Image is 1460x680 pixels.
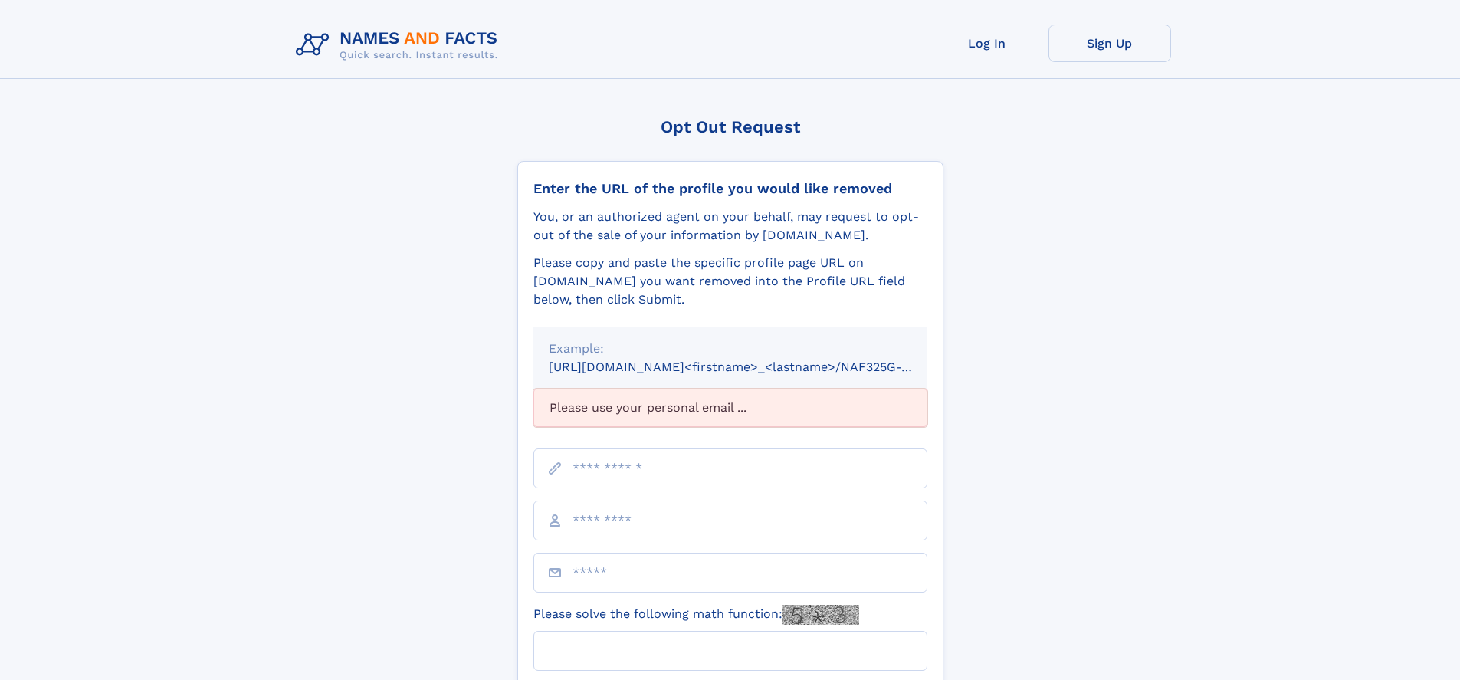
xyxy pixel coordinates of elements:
div: Example: [549,340,912,358]
a: Log In [926,25,1048,62]
label: Please solve the following math function: [533,605,859,625]
div: Enter the URL of the profile you would like removed [533,180,927,197]
div: Opt Out Request [517,117,943,136]
a: Sign Up [1048,25,1171,62]
div: Please use your personal email ... [533,389,927,427]
small: [URL][DOMAIN_NAME]<firstname>_<lastname>/NAF325G-xxxxxxxx [549,360,956,374]
img: Logo Names and Facts [290,25,510,66]
div: You, or an authorized agent on your behalf, may request to opt-out of the sale of your informatio... [533,208,927,245]
div: Please copy and paste the specific profile page URL on [DOMAIN_NAME] you want removed into the Pr... [533,254,927,309]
